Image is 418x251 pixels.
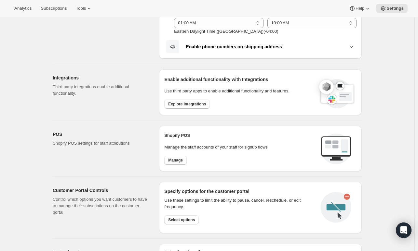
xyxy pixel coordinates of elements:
button: Select options [164,215,199,224]
button: Tools [72,4,96,13]
button: Explore integrations [164,100,210,109]
h2: POS [53,131,149,137]
span: Settings [386,6,404,11]
p: Use third party apps to enable additional functionality and features. [164,88,313,94]
span: Explore integrations [168,102,206,107]
h2: Specify options for the customer portal [164,188,316,195]
span: Select options [168,217,195,222]
button: Settings [376,4,408,13]
button: Analytics [10,4,35,13]
button: Subscriptions [37,4,71,13]
h2: Customer Portal Controls [53,187,149,194]
span: Tools [76,6,86,11]
span: Help [356,6,364,11]
p: Shopify POS settings for staff attributions [53,140,149,147]
p: Third party integrations enable additional functionality. [53,84,149,97]
button: Help [345,4,375,13]
div: Open Intercom Messenger [396,222,411,238]
b: Enable phone numbers on shipping address [186,44,282,49]
span: Analytics [14,6,32,11]
button: Manage [164,156,187,165]
p: Eastern Daylight Time ([GEOGRAPHIC_DATA]) ( -04 : 00 ) [174,28,357,35]
p: Control which options you want customers to have to manage their subscriptions on the customer po... [53,196,149,216]
span: Subscriptions [41,6,67,11]
h2: Enable additional functionality with Integrations [164,76,313,83]
div: Use these settings to limit the ability to pause, cancel, reschedule, or edit frequency. [164,197,316,210]
button: Enable phone numbers on shipping address [164,40,357,54]
span: Manage [168,158,183,163]
h2: Integrations [53,75,149,81]
h2: Shopify POS [164,132,316,139]
p: Manage the staff accounts of your staff for signup flows [164,144,316,150]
